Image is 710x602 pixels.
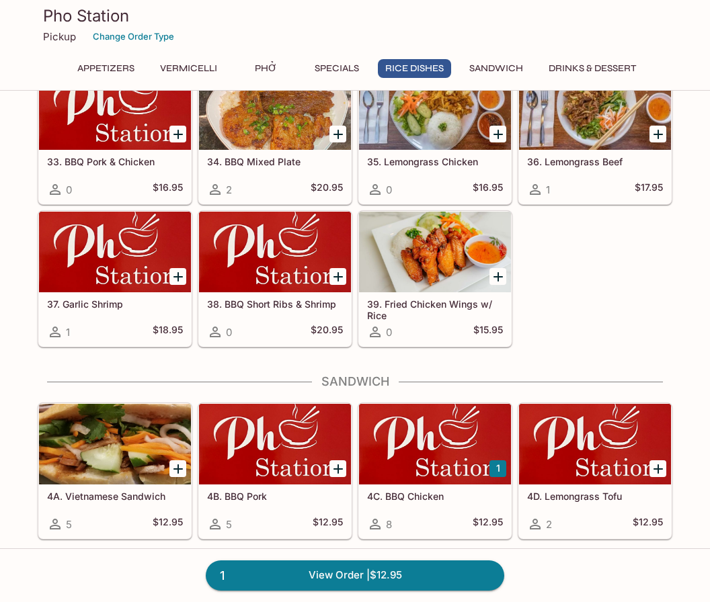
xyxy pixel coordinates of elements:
[386,326,392,339] span: 0
[378,59,451,78] button: Rice Dishes
[226,518,232,531] span: 5
[199,212,351,292] div: 38. BBQ Short Ribs & Shrimp
[212,566,233,585] span: 1
[153,181,183,198] h5: $16.95
[153,59,225,78] button: Vermicelli
[169,126,186,142] button: Add 33. BBQ Pork & Chicken
[519,404,671,484] div: 4D. Lemongrass Tofu
[66,183,72,196] span: 0
[489,460,506,477] button: Add 4C. BBQ Chicken
[153,324,183,340] h5: $18.95
[649,126,666,142] button: Add 36. Lemongrass Beef
[43,5,667,26] h3: Pho Station
[207,490,343,502] h5: 4B. BBQ Pork
[329,460,346,477] button: Add 4B. BBQ Pork
[633,516,663,532] h5: $12.95
[39,69,191,150] div: 33. BBQ Pork & Chicken
[358,69,512,204] a: 35. Lemongrass Chicken0$16.95
[649,460,666,477] button: Add 4D. Lemongrass Tofu
[635,181,663,198] h5: $17.95
[66,326,70,339] span: 1
[38,403,192,539] a: 4A. Vietnamese Sandwich5$12.95
[38,211,192,347] a: 37. Garlic Shrimp1$18.95
[527,490,663,502] h5: 4D. Lemongrass Tofu
[169,268,186,285] button: Add 37. Garlic Shrimp
[386,183,392,196] span: 0
[311,324,343,340] h5: $20.95
[207,156,343,167] h5: 34. BBQ Mixed Plate
[199,69,351,150] div: 34. BBQ Mixed Plate
[226,183,232,196] span: 2
[169,460,186,477] button: Add 4A. Vietnamese Sandwich
[367,298,503,320] h5: 39. Fried Chicken Wings w/ Rice
[226,326,232,339] span: 0
[518,403,672,539] a: 4D. Lemongrass Tofu2$12.95
[358,403,512,539] a: 4C. BBQ Chicken8$12.95
[207,298,343,310] h5: 38. BBQ Short Ribs & Shrimp
[43,30,76,43] p: Pickup
[47,298,183,310] h5: 37. Garlic Shrimp
[329,126,346,142] button: Add 34. BBQ Mixed Plate
[527,156,663,167] h5: 36. Lemongrass Beef
[198,69,352,204] a: 34. BBQ Mixed Plate2$20.95
[47,490,183,502] h5: 4A. Vietnamese Sandwich
[489,126,506,142] button: Add 35. Lemongrass Chicken
[153,516,183,532] h5: $12.95
[386,518,392,531] span: 8
[47,156,183,167] h5: 33. BBQ Pork & Chicken
[546,518,552,531] span: 2
[198,211,352,347] a: 38. BBQ Short Ribs & Shrimp0$20.95
[206,560,504,590] a: 1View Order |$12.95
[329,268,346,285] button: Add 38. BBQ Short Ribs & Shrimp
[307,59,367,78] button: Specials
[473,324,503,340] h5: $15.95
[66,518,72,531] span: 5
[473,181,503,198] h5: $16.95
[518,69,672,204] a: 36. Lemongrass Beef1$17.95
[87,26,180,47] button: Change Order Type
[70,59,142,78] button: Appetizers
[489,268,506,285] button: Add 39. Fried Chicken Wings w/ Rice
[313,516,343,532] h5: $12.95
[546,183,550,196] span: 1
[519,69,671,150] div: 36. Lemongrass Beef
[541,59,643,78] button: Drinks & Dessert
[38,69,192,204] a: 33. BBQ Pork & Chicken0$16.95
[39,212,191,292] div: 37. Garlic Shrimp
[199,404,351,484] div: 4B. BBQ Pork
[473,516,503,532] h5: $12.95
[38,374,672,389] h4: Sandwich
[359,212,511,292] div: 39. Fried Chicken Wings w/ Rice
[367,490,503,502] h5: 4C. BBQ Chicken
[462,59,530,78] button: Sandwich
[358,211,512,347] a: 39. Fried Chicken Wings w/ Rice0$15.95
[367,156,503,167] h5: 35. Lemongrass Chicken
[359,404,511,484] div: 4C. BBQ Chicken
[198,403,352,539] a: 4B. BBQ Pork5$12.95
[39,404,191,484] div: 4A. Vietnamese Sandwich
[359,69,511,150] div: 35. Lemongrass Chicken
[311,181,343,198] h5: $20.95
[235,59,296,78] button: Phở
